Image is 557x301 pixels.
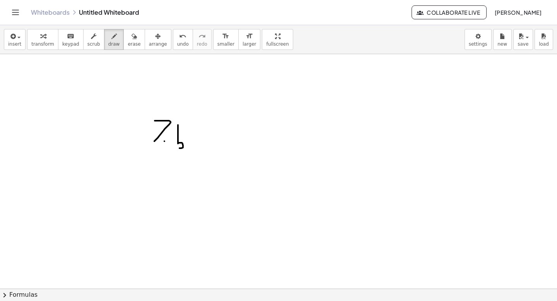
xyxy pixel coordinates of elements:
[535,29,553,50] button: load
[494,9,542,16] span: [PERSON_NAME]
[179,32,186,41] i: undo
[197,41,207,47] span: redo
[238,29,260,50] button: format_sizelarger
[539,41,549,47] span: load
[62,41,79,47] span: keypad
[128,41,140,47] span: erase
[31,41,54,47] span: transform
[243,41,256,47] span: larger
[8,41,21,47] span: insert
[27,29,58,50] button: transform
[266,41,289,47] span: fullscreen
[213,29,239,50] button: format_sizesmaller
[246,32,253,41] i: format_size
[123,29,145,50] button: erase
[412,5,487,19] button: Collaborate Live
[4,29,26,50] button: insert
[149,41,167,47] span: arrange
[488,5,548,19] button: [PERSON_NAME]
[513,29,533,50] button: save
[173,29,193,50] button: undoundo
[87,41,100,47] span: scrub
[31,9,70,16] a: Whiteboards
[469,41,487,47] span: settings
[222,32,229,41] i: format_size
[177,41,189,47] span: undo
[497,41,507,47] span: new
[67,32,74,41] i: keyboard
[108,41,120,47] span: draw
[104,29,124,50] button: draw
[193,29,212,50] button: redoredo
[262,29,293,50] button: fullscreen
[9,6,22,19] button: Toggle navigation
[58,29,84,50] button: keyboardkeypad
[518,41,528,47] span: save
[217,41,234,47] span: smaller
[145,29,171,50] button: arrange
[418,9,480,16] span: Collaborate Live
[83,29,104,50] button: scrub
[198,32,206,41] i: redo
[493,29,512,50] button: new
[465,29,492,50] button: settings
